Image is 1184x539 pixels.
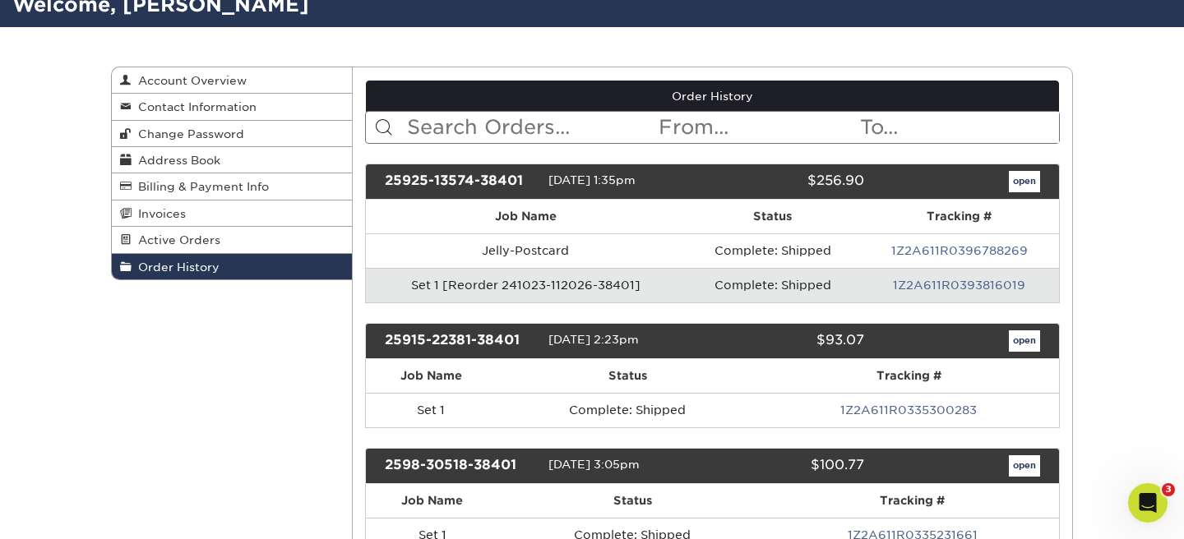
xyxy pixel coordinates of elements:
a: Active Orders [112,227,352,253]
th: Status [686,200,859,233]
th: Job Name [366,484,499,518]
iframe: Intercom live chat [1128,483,1168,523]
td: Complete: Shipped [686,268,859,302]
a: Order History [112,254,352,279]
a: open [1009,455,1040,477]
a: Contact Information [112,94,352,120]
div: 25915-22381-38401 [372,330,548,352]
th: Tracking # [765,484,1059,518]
span: Invoices [132,207,186,220]
td: Jelly-Postcard [366,233,687,268]
td: Set 1 [366,393,497,427]
span: Change Password [132,127,244,141]
a: open [1009,330,1040,352]
span: Address Book [132,154,220,167]
span: [DATE] 1:35pm [548,173,636,187]
input: Search Orders... [405,112,658,143]
a: 1Z2A611R0396788269 [891,244,1028,257]
span: [DATE] 3:05pm [548,458,640,471]
a: Address Book [112,147,352,173]
div: 25925-13574-38401 [372,171,548,192]
a: Order History [366,81,1060,112]
th: Tracking # [758,359,1059,393]
td: Set 1 [Reorder 241023-112026-38401] [366,268,687,302]
div: $100.77 [700,455,876,477]
input: From... [657,112,858,143]
span: [DATE] 2:23pm [548,333,639,346]
span: Contact Information [132,100,257,113]
th: Job Name [366,200,687,233]
th: Status [499,484,766,518]
span: 3 [1162,483,1175,496]
span: Billing & Payment Info [132,180,269,193]
a: Change Password [112,121,352,147]
td: Complete: Shipped [686,233,859,268]
div: $256.90 [700,171,876,192]
span: Account Overview [132,74,247,87]
th: Job Name [366,359,497,393]
a: 1Z2A611R0393816019 [893,279,1025,292]
input: To... [858,112,1059,143]
a: Account Overview [112,67,352,94]
a: open [1009,171,1040,192]
a: Invoices [112,200,352,227]
span: Order History [132,260,220,274]
span: Active Orders [132,233,220,246]
th: Status [497,359,759,393]
th: Tracking # [859,200,1059,233]
a: 1Z2A611R0335300283 [840,403,977,417]
div: 2598-30518-38401 [372,455,548,477]
a: Billing & Payment Info [112,173,352,200]
div: $93.07 [700,330,876,352]
td: Complete: Shipped [497,393,759,427]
